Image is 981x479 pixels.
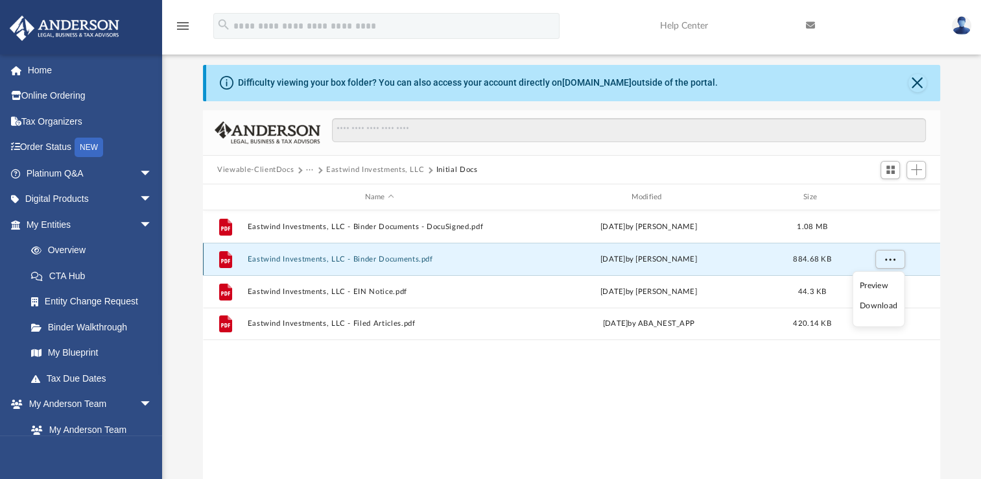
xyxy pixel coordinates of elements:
[797,223,827,230] span: 1.08 MB
[860,299,897,313] li: Download
[18,289,172,315] a: Entity Change Request
[248,223,512,231] button: Eastwind Investments, LLC - Binder Documents - DocuSigned.pdf
[9,57,172,83] a: Home
[881,161,900,179] button: Switch to Grid View
[844,191,934,203] div: id
[217,18,231,32] i: search
[306,164,314,176] button: ···
[906,161,926,179] button: Add
[248,319,512,328] button: Eastwind Investments, LLC - Filed Articles.pdf
[852,271,904,327] ul: More options
[332,118,926,143] input: Search files and folders
[203,210,940,479] div: grid
[18,314,172,340] a: Binder Walkthrough
[209,191,241,203] div: id
[18,238,172,264] a: Overview
[517,221,781,233] div: [DATE] by [PERSON_NAME]
[793,320,831,327] span: 420.14 KB
[75,138,103,157] div: NEW
[175,25,191,34] a: menu
[238,76,718,90] div: Difficulty viewing your box folder? You can also access your account directly on outside of the p...
[18,417,159,443] a: My Anderson Team
[18,365,172,391] a: Tax Due Dates
[786,191,838,203] div: Size
[139,391,165,418] span: arrow_drop_down
[248,288,512,296] button: Eastwind Investments, LLC - EIN Notice.pdf
[6,16,123,41] img: Anderson Advisors Platinum Portal
[517,191,781,203] div: Modified
[18,340,165,366] a: My Blueprint
[793,256,831,263] span: 884.68 KB
[517,318,781,330] div: [DATE] by ABA_NEST_APP
[217,164,294,176] button: Viewable-ClientDocs
[9,160,172,186] a: Platinum Q&Aarrow_drop_down
[175,18,191,34] i: menu
[562,77,632,88] a: [DOMAIN_NAME]
[9,108,172,134] a: Tax Organizers
[248,255,512,264] button: Eastwind Investments, LLC - Binder Documents.pdf
[908,74,927,92] button: Close
[9,134,172,161] a: Order StatusNEW
[326,164,424,176] button: Eastwind Investments, LLC
[9,391,165,417] a: My Anderson Teamarrow_drop_down
[952,16,971,35] img: User Pic
[517,286,781,298] div: [DATE] by [PERSON_NAME]
[860,279,897,293] li: Preview
[18,263,172,289] a: CTA Hub
[9,83,172,109] a: Online Ordering
[139,186,165,213] span: arrow_drop_down
[875,250,905,269] button: More options
[139,212,165,238] span: arrow_drop_down
[247,191,511,203] div: Name
[798,288,827,295] span: 44.3 KB
[139,160,165,187] span: arrow_drop_down
[9,212,172,238] a: My Entitiesarrow_drop_down
[436,164,478,176] button: Initial Docs
[9,186,172,212] a: Digital Productsarrow_drop_down
[517,254,781,265] div: [DATE] by [PERSON_NAME]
